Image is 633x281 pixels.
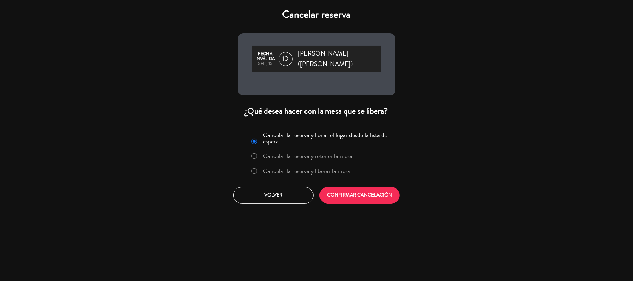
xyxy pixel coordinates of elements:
[319,187,400,204] button: CONFIRMAR CANCELACIÓN
[298,49,381,69] span: [PERSON_NAME] ([PERSON_NAME])
[238,106,395,117] div: ¿Qué desea hacer con la mesa que se libera?
[263,153,352,159] label: Cancelar la reserva y retener la mesa
[233,187,314,204] button: Volver
[263,132,391,145] label: Cancelar la reserva y llenar el lugar desde la lista de espera
[263,168,350,174] label: Cancelar la reserva y liberar la mesa
[256,61,275,66] div: sep., 15
[238,8,395,21] h4: Cancelar reserva
[279,52,293,66] span: 10
[256,52,275,61] div: Fecha inválida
